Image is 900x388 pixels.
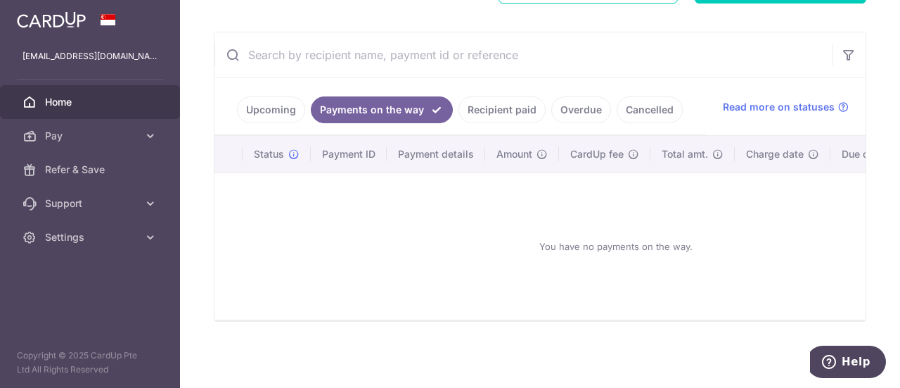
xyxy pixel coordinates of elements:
[746,147,804,161] span: Charge date
[311,136,387,173] th: Payment ID
[45,129,138,143] span: Pay
[662,147,708,161] span: Total amt.
[570,147,624,161] span: CardUp fee
[45,196,138,211] span: Support
[458,96,546,123] a: Recipient paid
[723,100,835,114] span: Read more on statuses
[45,163,138,177] span: Refer & Save
[17,11,86,28] img: CardUp
[842,147,884,161] span: Due date
[45,95,138,109] span: Home
[311,96,453,123] a: Payments on the way
[237,96,305,123] a: Upcoming
[22,49,157,63] p: [EMAIL_ADDRESS][DOMAIN_NAME]
[45,230,138,244] span: Settings
[810,346,886,381] iframe: Opens a widget where you can find more information
[617,96,683,123] a: Cancelled
[496,147,532,161] span: Amount
[551,96,611,123] a: Overdue
[723,100,849,114] a: Read more on statuses
[387,136,485,173] th: Payment details
[254,147,284,161] span: Status
[214,32,832,77] input: Search by recipient name, payment id or reference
